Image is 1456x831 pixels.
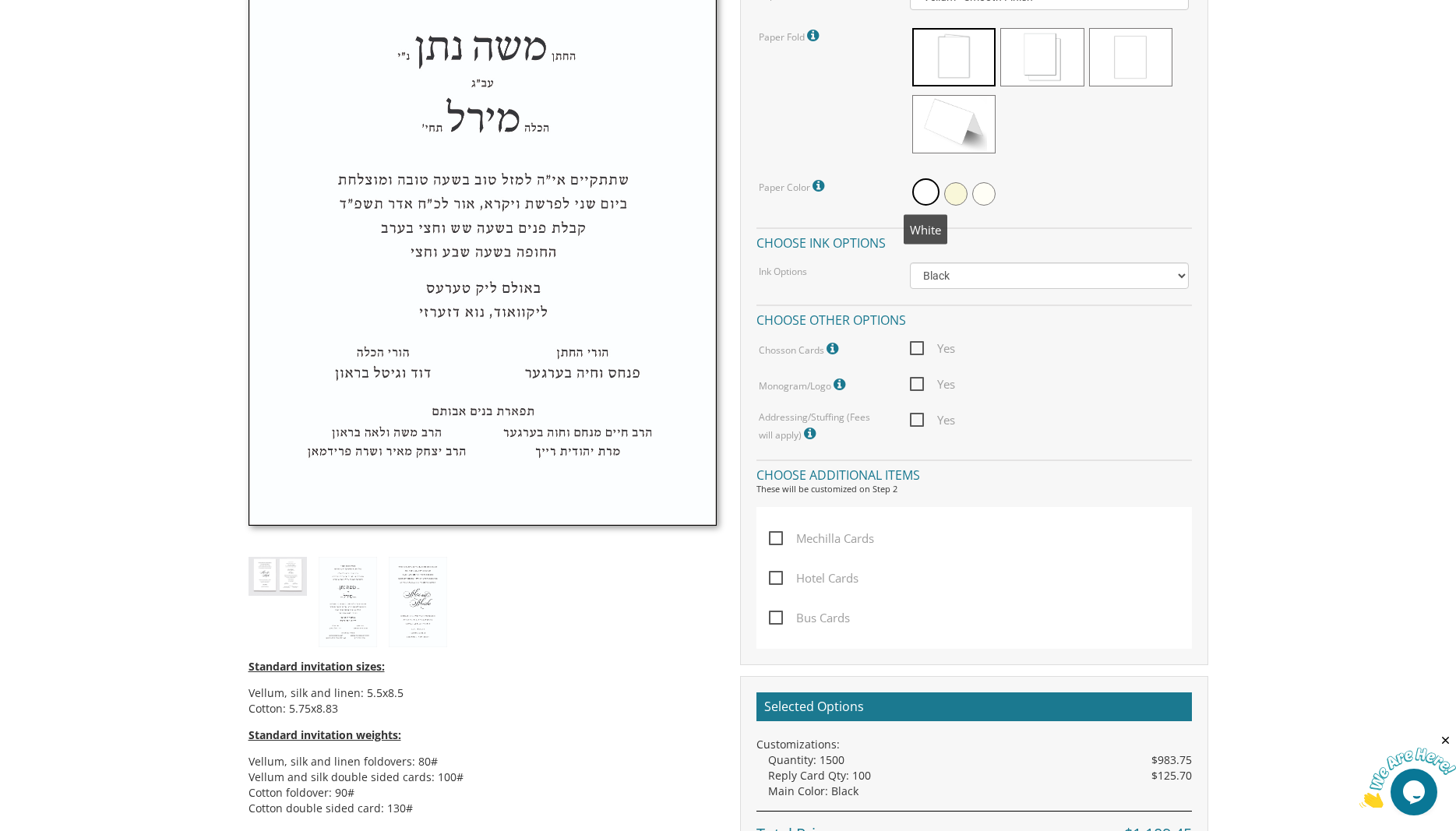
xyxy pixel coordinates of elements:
[249,785,717,801] li: Cotton foldover: 90#
[910,339,955,358] span: Yes
[768,768,1192,783] div: Reply Card Qty: 100
[769,608,850,628] span: Bus Cards
[759,176,828,196] label: Paper Color
[249,727,401,742] span: Standard invitation weights:
[319,557,377,647] img: style1_heb.jpg
[759,26,823,46] label: Paper Fold
[1359,734,1456,808] iframe: chat widget
[759,265,807,278] label: Ink Options
[769,569,858,588] span: Hotel Cards
[249,557,307,595] img: style1_thumb2.jpg
[249,801,717,816] li: Cotton double sided card: 130#
[769,529,874,548] span: Mechilla Cards
[756,692,1192,722] h2: Selected Options
[756,483,1192,495] div: These will be customized on Step 2
[768,783,1192,799] div: Main Color: Black
[756,460,1192,487] h4: Choose additional items
[756,227,1192,255] h4: Choose ink options
[756,305,1192,332] h4: Choose other options
[759,410,887,444] label: Addressing/Stuffing (Fees will apply)
[249,685,717,701] li: Vellum, silk and linen: 5.5x8.5
[249,659,385,674] span: Standard invitation sizes:
[1151,768,1192,783] span: $125.70
[910,410,955,430] span: Yes
[249,769,717,785] li: Vellum and silk double sided cards: 100#
[768,752,1192,768] div: Quantity: 1500
[1151,752,1192,768] span: $983.75
[759,339,842,359] label: Chosson Cards
[249,754,717,769] li: Vellum, silk and linen foldovers: 80#
[910,375,955,394] span: Yes
[759,375,849,395] label: Monogram/Logo
[389,557,447,647] img: style1_eng.jpg
[756,737,1192,752] div: Customizations:
[249,701,717,717] li: Cotton: 5.75x8.83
